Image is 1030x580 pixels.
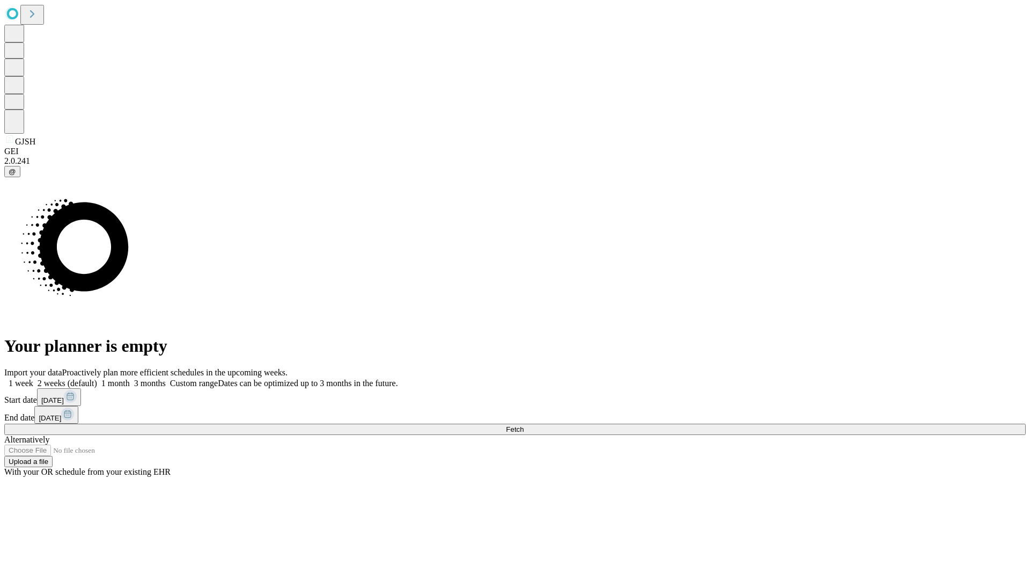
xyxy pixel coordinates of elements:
span: [DATE] [39,414,61,422]
span: Proactively plan more efficient schedules in the upcoming weeks. [62,368,288,377]
button: Upload a file [4,456,53,467]
button: @ [4,166,20,177]
span: [DATE] [41,396,64,404]
button: [DATE] [34,406,78,424]
span: GJSH [15,137,35,146]
button: Fetch [4,424,1026,435]
button: [DATE] [37,388,81,406]
span: Alternatively [4,435,49,444]
div: End date [4,406,1026,424]
span: Fetch [506,425,524,433]
div: 2.0.241 [4,156,1026,166]
span: 3 months [134,379,166,388]
h1: Your planner is empty [4,336,1026,356]
span: 2 weeks (default) [38,379,97,388]
span: Dates can be optimized up to 3 months in the future. [218,379,398,388]
span: With your OR schedule from your existing EHR [4,467,171,476]
span: @ [9,168,16,176]
span: 1 week [9,379,33,388]
span: Custom range [170,379,218,388]
span: 1 month [101,379,130,388]
span: Import your data [4,368,62,377]
div: Start date [4,388,1026,406]
div: GEI [4,147,1026,156]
